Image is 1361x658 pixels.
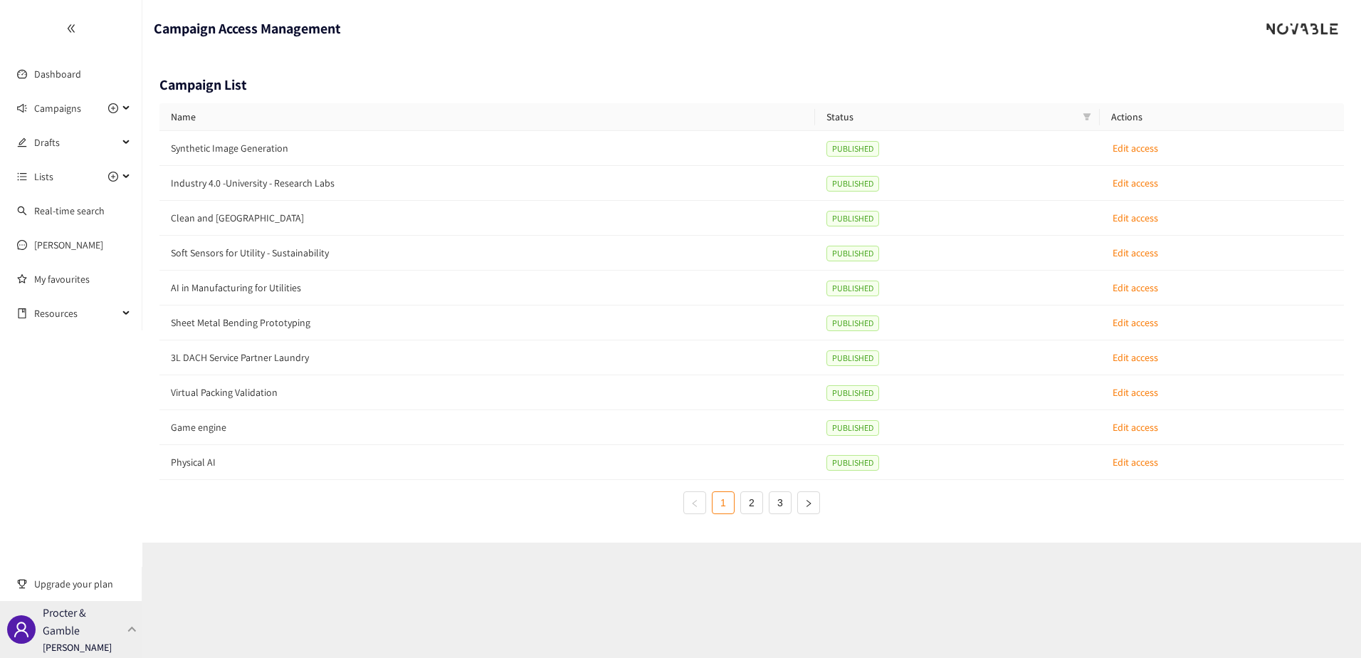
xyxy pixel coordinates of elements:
a: 1 [713,492,734,513]
td: Sheet Metal Bending Prototyping [159,305,815,340]
a: My favourites [34,265,131,293]
span: edit [17,137,27,147]
button: Edit access [1113,241,1158,264]
p: [PERSON_NAME] [43,639,112,655]
h1: Campaign List [159,74,247,96]
span: Resources [34,299,118,328]
p: Edit access [1113,245,1158,261]
p: Edit access [1113,210,1158,226]
a: 3 [769,492,791,513]
a: 2 [741,492,762,513]
span: Campaigns [34,94,81,122]
button: Edit access [1113,311,1158,334]
th: Actions [1100,103,1344,131]
a: Real-time search [34,204,105,217]
td: Clean and [GEOGRAPHIC_DATA] [159,201,815,236]
td: Physical AI [159,445,815,480]
span: PUBLISHED [826,141,879,157]
p: Edit access [1113,385,1158,400]
button: Edit access [1113,416,1158,439]
span: filter [1083,113,1091,121]
span: PUBLISHED [826,385,879,401]
li: Next Page [797,491,820,514]
span: double-left [66,23,76,33]
span: PUBLISHED [826,420,879,436]
li: 1 [712,491,735,514]
button: left [683,491,706,514]
a: Dashboard [34,68,81,80]
button: Edit access [1113,207,1158,229]
td: Industry 4.0 -University - Research Labs [159,166,815,201]
button: Edit access [1113,172,1158,194]
button: Edit access [1113,276,1158,299]
p: Edit access [1113,454,1158,470]
td: Game engine [159,410,815,445]
p: Procter & Gamble [43,604,122,639]
span: trophy [17,579,27,589]
span: left [690,499,699,508]
span: Drafts [34,128,118,157]
td: 3L DACH Service Partner Laundry [159,340,815,375]
span: plus-circle [108,103,118,113]
span: Lists [34,162,53,191]
span: unordered-list [17,172,27,182]
span: PUBLISHED [826,350,879,366]
span: sound [17,103,27,113]
td: Soft Sensors for Utility - Sustainability [159,236,815,271]
span: PUBLISHED [826,281,879,296]
span: PUBLISHED [826,246,879,261]
span: Status [826,109,1078,125]
span: plus-circle [108,172,118,182]
span: PUBLISHED [826,315,879,331]
span: PUBLISHED [826,176,879,192]
span: filter [1080,106,1094,127]
p: Edit access [1113,315,1158,330]
li: 2 [740,491,763,514]
a: [PERSON_NAME] [34,239,103,251]
button: Edit access [1113,451,1158,474]
span: PUBLISHED [826,455,879,471]
iframe: Chat Widget [1129,504,1361,658]
li: 3 [769,491,792,514]
button: Edit access [1113,381,1158,404]
span: Upgrade your plan [34,570,131,598]
td: Virtual Packing Validation [159,375,815,410]
p: Edit access [1113,140,1158,156]
th: Name [159,103,815,131]
button: right [797,491,820,514]
li: Previous Page [683,491,706,514]
td: Synthetic Image Generation [159,131,815,166]
span: book [17,308,27,318]
p: Edit access [1113,280,1158,296]
span: user [13,621,30,638]
span: right [804,499,813,508]
p: Edit access [1113,350,1158,365]
td: AI in Manufacturing for Utilities [159,271,815,305]
button: Edit access [1113,137,1158,160]
p: Edit access [1113,175,1158,191]
p: Edit access [1113,419,1158,435]
span: PUBLISHED [826,211,879,226]
button: Edit access [1113,346,1158,369]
